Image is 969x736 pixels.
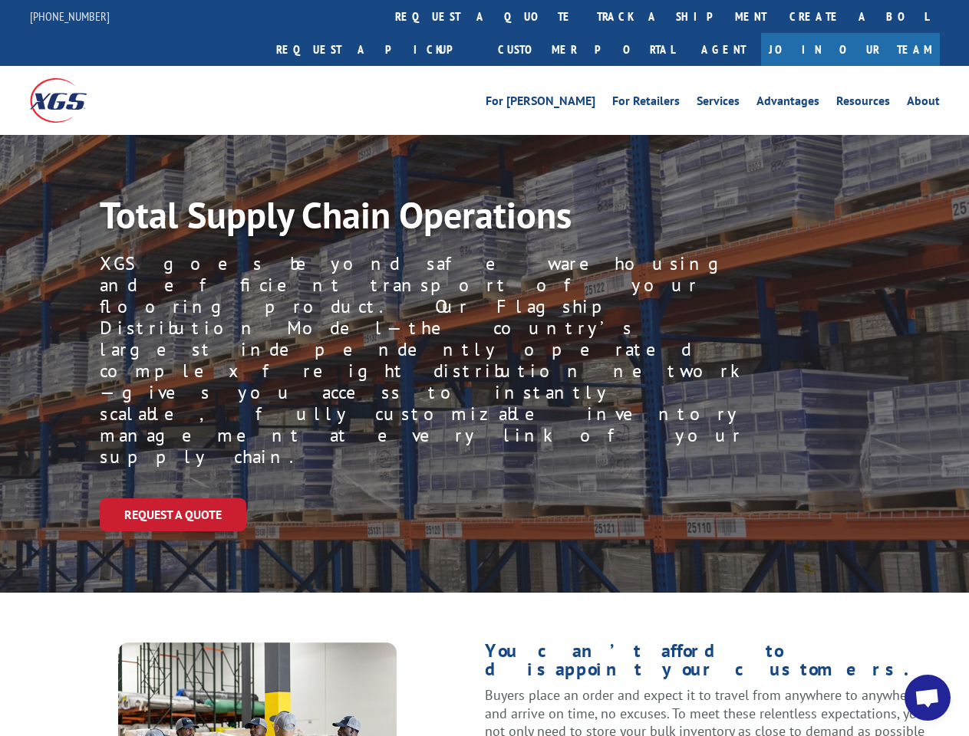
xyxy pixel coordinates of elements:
a: About [907,95,940,112]
a: For Retailers [612,95,680,112]
a: Resources [836,95,890,112]
a: Customer Portal [486,33,686,66]
p: XGS goes beyond safe warehousing and efficient transport of your flooring product. Our Flagship D... [100,253,743,468]
h1: Total Supply Chain Operations [100,196,721,241]
a: Agent [686,33,761,66]
a: Join Our Team [761,33,940,66]
h1: You can’t afford to disappoint your customers. [485,642,940,686]
a: [PHONE_NUMBER] [30,8,110,24]
a: For [PERSON_NAME] [486,95,595,112]
a: Request a pickup [265,33,486,66]
a: Open chat [905,675,951,721]
a: Advantages [756,95,819,112]
a: Request a Quote [100,498,246,531]
a: Services [697,95,740,112]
